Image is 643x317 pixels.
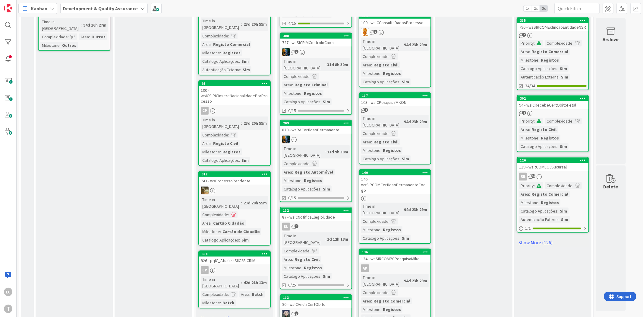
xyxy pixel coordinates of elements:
div: 302 [520,96,588,101]
div: CP [201,107,209,115]
div: Cartão de Cidadão [221,228,261,235]
div: 119 - wsRCOMEOLSucursal [517,163,588,171]
div: Complexidade [282,73,310,80]
div: Area [282,169,292,175]
div: Milestone [361,70,380,77]
div: Complexidade [40,34,68,40]
span: 2 [374,30,377,34]
div: 743 - wsProcessoPendente [199,177,270,185]
div: 13d 9h 38m [326,149,350,155]
div: Catalogo Aplicações [519,65,557,72]
div: Catalogo Aplicações [361,78,399,85]
div: 308 [283,34,351,38]
div: 312 [199,171,270,177]
span: : [60,42,61,49]
div: 1/1 [517,225,588,232]
span: : [402,206,402,213]
div: Registo Criminal [293,82,329,88]
div: Sim [400,78,411,85]
div: 30294 - wsICRecebeCertObitoFetal [517,96,588,109]
span: : [211,140,212,147]
div: JC [280,136,351,143]
div: 354926 - prjIC_AtualizaSIIC2SICRIM [199,251,270,264]
a: 209870 - wsRACertidaoPermanenteJCTime in [GEOGRAPHIC_DATA]:13d 9h 38mComplexidade:Area:Registo Au... [280,120,352,202]
div: Time in [GEOGRAPHIC_DATA] [282,232,325,246]
div: Time in [GEOGRAPHIC_DATA] [282,58,325,71]
div: 136 [359,249,430,255]
span: : [389,218,389,225]
div: Outros [90,34,107,40]
span: : [572,182,573,189]
div: 354 [202,252,270,256]
span: : [559,74,559,80]
a: 30294 - wsICRecebeCertObitoFetalPriority:Complexidade:Area:Registo CivilMilestone:RegistosCatalog... [517,95,589,152]
div: 23d 20h 55m [242,120,268,126]
span: 7 [522,33,526,37]
div: Catalogo Aplicações [282,98,320,105]
div: Time in [GEOGRAPHIC_DATA] [361,38,402,51]
div: Autenticação Externa [519,74,559,80]
div: Complexidade [282,160,310,167]
div: Milestone [40,42,60,49]
div: Area [201,41,211,48]
div: 140 [362,171,430,175]
span: : [572,40,573,46]
div: Milestone [201,50,220,56]
img: JC [282,136,290,143]
div: 126 [517,158,588,163]
span: : [529,191,530,197]
span: : [402,118,402,125]
div: 354 [199,251,270,257]
div: Complexidade [201,132,228,138]
div: Registo Comercial [530,191,570,197]
div: Registos [221,149,242,155]
div: JC [199,187,270,194]
div: Area [201,140,211,147]
span: : [220,228,221,235]
div: 126119 - wsRCOMEOLSucursal [517,158,588,171]
div: Area [282,256,292,263]
div: 117 [362,94,430,98]
div: 94d 23h 29m [402,118,429,125]
div: 312743 - wsProcessoPendente [199,171,270,185]
span: : [211,220,212,226]
div: 119109 - wsICConsultaDadosProcesso [359,13,430,27]
img: JC [201,187,209,194]
div: JC [280,48,351,56]
span: 0/15 [288,107,296,114]
div: Catalogo Aplicações [519,208,557,214]
div: Area [519,48,529,55]
div: 209870 - wsRACertidaoPermanente [280,120,351,134]
a: Show More (126) [517,238,589,247]
div: Registos [221,50,242,56]
span: : [534,40,535,46]
div: Milestone [282,177,301,184]
div: Sim [321,186,332,192]
div: Complexidade [361,289,389,296]
span: : [559,216,559,223]
span: : [325,61,326,68]
img: RL [361,28,369,36]
span: : [239,157,240,164]
div: RB [517,173,588,181]
span: : [220,50,221,56]
div: Batch [250,291,265,298]
span: : [239,58,240,65]
div: 94d 23h 29m [402,277,429,284]
span: : [228,132,229,138]
div: Sim [241,66,251,73]
div: 112 [280,208,351,213]
div: AP [361,264,369,272]
span: : [240,66,241,73]
span: : [371,62,372,68]
div: Registos [381,226,402,233]
div: Autenticação Externa [519,216,559,223]
div: 315 [517,18,588,23]
div: Area [361,62,371,68]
